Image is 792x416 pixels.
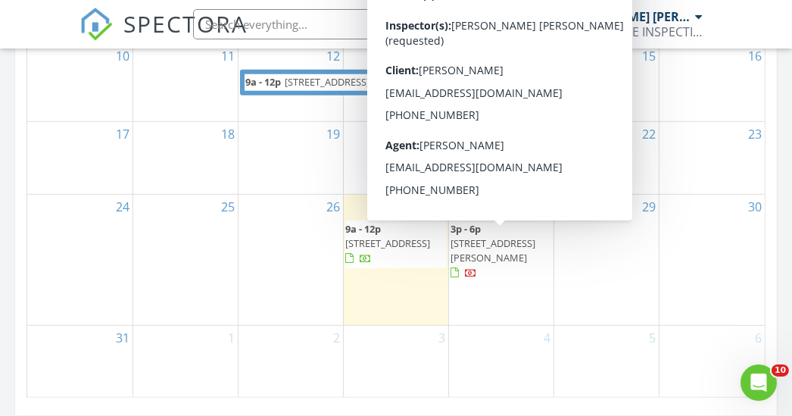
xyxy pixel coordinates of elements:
a: Go to August 14, 2025 [534,44,553,68]
span: 9a - 12p [345,222,381,236]
a: Go to August 15, 2025 [639,44,659,68]
td: Go to August 15, 2025 [554,43,659,121]
td: Go to August 29, 2025 [554,195,659,326]
a: Go to August 19, 2025 [323,122,343,146]
iframe: Intercom live chat [741,364,777,401]
a: 3p - 6p [STREET_ADDRESS][PERSON_NAME] [451,222,535,280]
a: 9a - 12p [STREET_ADDRESS] [240,70,552,95]
td: Go to August 11, 2025 [133,43,238,121]
a: Go to August 31, 2025 [113,326,133,350]
a: Go to August 20, 2025 [429,122,448,146]
a: Go to August 16, 2025 [745,44,765,68]
td: Go to August 20, 2025 [343,122,448,195]
div: EXPRESS HOME INSPECTIONS, LLc [551,24,703,39]
span: 9a - 12p [245,74,282,91]
td: Go to August 12, 2025 [238,43,343,121]
a: Go to September 6, 2025 [752,326,765,350]
a: Go to August 21, 2025 [534,122,553,146]
a: 3p - 6p [STREET_ADDRESS][PERSON_NAME] [451,221,552,283]
span: [STREET_ADDRESS][PERSON_NAME] [451,236,535,264]
a: Go to September 3, 2025 [435,326,448,350]
td: Go to August 18, 2025 [133,122,238,195]
td: Go to August 17, 2025 [27,122,133,195]
td: Go to August 27, 2025 [343,195,448,326]
a: 9a - 12p [STREET_ADDRESS] [245,74,547,91]
td: Go to August 16, 2025 [659,43,765,121]
td: Go to August 10, 2025 [27,43,133,121]
td: Go to August 30, 2025 [659,195,765,326]
a: Go to August 17, 2025 [113,122,133,146]
a: Go to August 25, 2025 [218,195,238,219]
input: Search everything... [193,9,496,39]
a: SPECTORA [80,20,248,52]
a: Go to September 2, 2025 [330,326,343,350]
a: Go to August 23, 2025 [745,122,765,146]
a: 9a - 12p [STREET_ADDRESS] [345,222,430,264]
td: Go to September 1, 2025 [133,326,238,398]
span: SPECTORA [123,8,248,39]
a: Go to August 24, 2025 [113,195,133,219]
img: The Best Home Inspection Software - Spectora [80,8,113,41]
span: 10 [772,364,789,377]
a: Go to August 13, 2025 [429,44,448,68]
td: Go to August 23, 2025 [659,122,765,195]
td: Go to August 21, 2025 [449,122,554,195]
td: Go to August 28, 2025 [449,195,554,326]
td: Go to August 24, 2025 [27,195,133,326]
td: Go to August 25, 2025 [133,195,238,326]
a: Go to August 18, 2025 [218,122,238,146]
div: [PERSON_NAME] [PERSON_NAME] [551,9,691,24]
td: Go to September 3, 2025 [343,326,448,398]
span: [STREET_ADDRESS] [285,75,369,89]
span: [STREET_ADDRESS] [345,236,430,250]
td: Go to August 26, 2025 [238,195,343,326]
a: Go to August 12, 2025 [323,44,343,68]
td: Go to August 22, 2025 [554,122,659,195]
a: Go to September 5, 2025 [646,326,659,350]
a: Go to September 4, 2025 [541,326,553,350]
a: Go to August 26, 2025 [323,195,343,219]
a: Go to September 1, 2025 [225,326,238,350]
td: Go to September 6, 2025 [659,326,765,398]
a: Go to August 29, 2025 [639,195,659,219]
span: 3p - 6p [451,222,481,236]
a: Go to August 28, 2025 [534,195,553,219]
td: Go to August 19, 2025 [238,122,343,195]
td: Go to August 31, 2025 [27,326,133,398]
a: 9a - 12p [STREET_ADDRESS] [345,221,447,268]
td: Go to September 2, 2025 [238,326,343,398]
td: Go to September 4, 2025 [449,326,554,398]
a: Go to August 22, 2025 [639,122,659,146]
td: Go to September 5, 2025 [554,326,659,398]
a: Go to August 30, 2025 [745,195,765,219]
a: Go to August 27, 2025 [429,195,448,219]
